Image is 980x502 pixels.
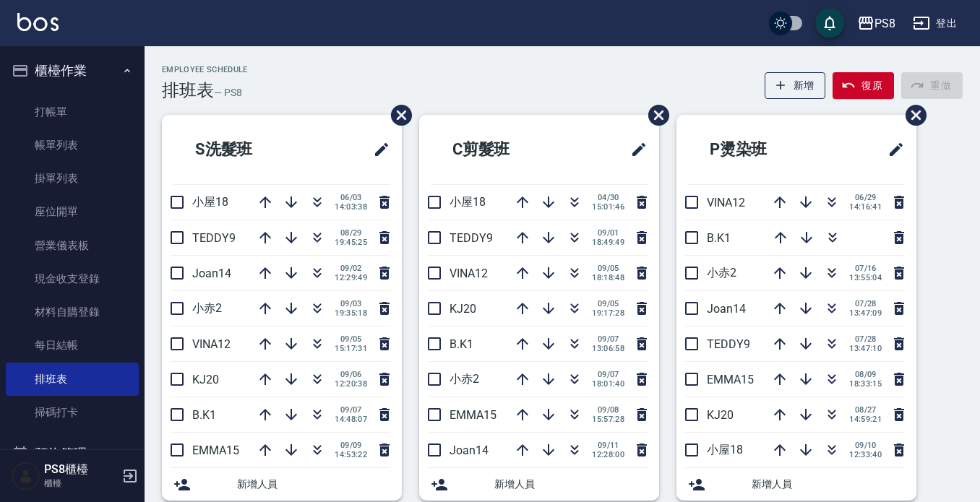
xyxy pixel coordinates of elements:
[6,396,139,429] a: 掃碼打卡
[335,202,367,212] span: 14:03:38
[380,94,414,137] span: 刪除班表
[450,267,488,280] span: VINA12
[192,301,222,315] span: 小赤2
[849,441,882,450] span: 09/10
[6,162,139,195] a: 掛單列表
[335,441,367,450] span: 09/09
[707,337,750,351] span: TEDDY9
[192,231,236,245] span: TEDDY9
[849,308,882,318] span: 13:47:09
[162,65,248,74] h2: Employee Schedule
[335,264,367,273] span: 09/02
[592,334,624,344] span: 09/07
[431,124,577,176] h2: C剪髮班
[494,477,648,492] span: 新增人員
[450,302,476,316] span: KJ20
[214,85,242,100] h6: — PS8
[707,373,754,386] span: EMMA15
[450,443,489,457] span: Joan14
[592,202,624,212] span: 15:01:46
[849,193,882,202] span: 06/29
[592,238,624,247] span: 18:49:49
[6,363,139,396] a: 排班表
[849,370,882,379] span: 08/09
[192,267,231,280] span: Joan14
[592,379,624,389] span: 18:01:40
[676,468,916,501] div: 新增人員
[162,468,402,501] div: 新增人員
[6,95,139,129] a: 打帳單
[162,80,214,100] h3: 排班表
[707,302,746,316] span: Joan14
[44,462,118,477] h5: PS8櫃檯
[6,229,139,262] a: 營業儀表板
[752,477,905,492] span: 新增人員
[707,443,743,456] span: 小屋18
[335,238,367,247] span: 19:45:25
[592,370,624,379] span: 09/07
[707,231,731,245] span: B.K1
[450,337,473,351] span: B.K1
[335,450,367,459] span: 14:53:22
[364,132,390,167] span: 修改班表的標題
[335,273,367,282] span: 12:29:49
[849,415,882,424] span: 14:59:21
[192,337,231,351] span: VINA12
[707,266,736,280] span: 小赤2
[17,13,59,31] img: Logo
[637,94,671,137] span: 刪除班表
[592,193,624,202] span: 04/30
[849,379,882,389] span: 18:33:15
[6,262,139,295] a: 現金收支登錄
[592,273,624,282] span: 18:18:48
[895,94,929,137] span: 刪除班表
[450,372,479,386] span: 小赤2
[12,462,40,490] img: Person
[450,195,486,209] span: 小屋18
[335,334,367,344] span: 09/05
[849,405,882,415] span: 08/27
[173,124,319,176] h2: S洗髮班
[6,52,139,90] button: 櫃檯作業
[237,477,390,492] span: 新增人員
[592,344,624,353] span: 13:06:58
[849,299,882,308] span: 07/28
[192,408,216,422] span: B.K1
[592,308,624,318] span: 19:17:28
[851,9,901,38] button: PS8
[192,195,228,209] span: 小屋18
[849,202,882,212] span: 14:16:41
[879,132,905,167] span: 修改班表的標題
[907,10,963,37] button: 登出
[849,264,882,273] span: 07/16
[44,477,118,490] p: 櫃檯
[6,129,139,162] a: 帳單列表
[592,415,624,424] span: 15:57:28
[707,196,745,209] span: VINA12
[765,72,826,99] button: 新增
[6,329,139,362] a: 每日結帳
[833,72,894,99] button: 復原
[849,273,882,282] span: 13:55:04
[849,334,882,344] span: 07/28
[335,370,367,379] span: 09/06
[815,9,844,38] button: save
[6,295,139,329] a: 材料自購登錄
[849,344,882,353] span: 13:47:10
[192,373,219,386] span: KJ20
[335,344,367,353] span: 15:17:31
[707,408,734,422] span: KJ20
[335,228,367,238] span: 08/29
[592,299,624,308] span: 09/05
[592,405,624,415] span: 09/08
[335,415,367,424] span: 14:48:07
[622,132,648,167] span: 修改班表的標題
[335,193,367,202] span: 06/03
[419,468,659,501] div: 新增人員
[688,124,834,176] h2: P燙染班
[6,435,139,472] button: 預約管理
[335,379,367,389] span: 12:20:38
[6,195,139,228] a: 座位開單
[592,450,624,459] span: 12:28:00
[335,299,367,308] span: 09/03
